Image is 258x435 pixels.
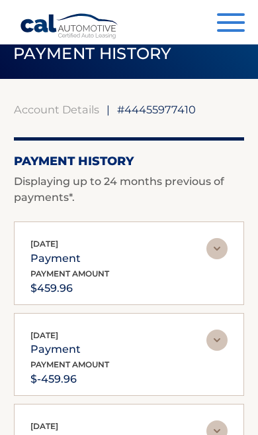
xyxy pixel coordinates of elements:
[14,174,244,206] p: Displaying up to 24 months previous of payments*.
[217,13,245,35] button: Menu
[117,103,196,116] span: #44455977410
[14,103,99,116] a: Account Details
[30,239,58,249] span: [DATE]
[30,330,58,340] span: [DATE]
[30,249,81,268] p: payment
[30,421,58,431] span: [DATE]
[13,44,172,63] span: PAYMENT HISTORY
[20,13,119,46] a: Cal Automotive
[30,359,109,369] span: payment amount
[30,340,81,359] p: payment
[14,154,244,168] h2: Payment History
[30,370,109,389] p: $-459.96
[206,238,228,259] img: accordion-rest.svg
[30,279,109,298] p: $459.96
[206,330,228,351] img: accordion-rest.svg
[107,103,110,116] span: |
[30,269,109,279] span: payment amount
